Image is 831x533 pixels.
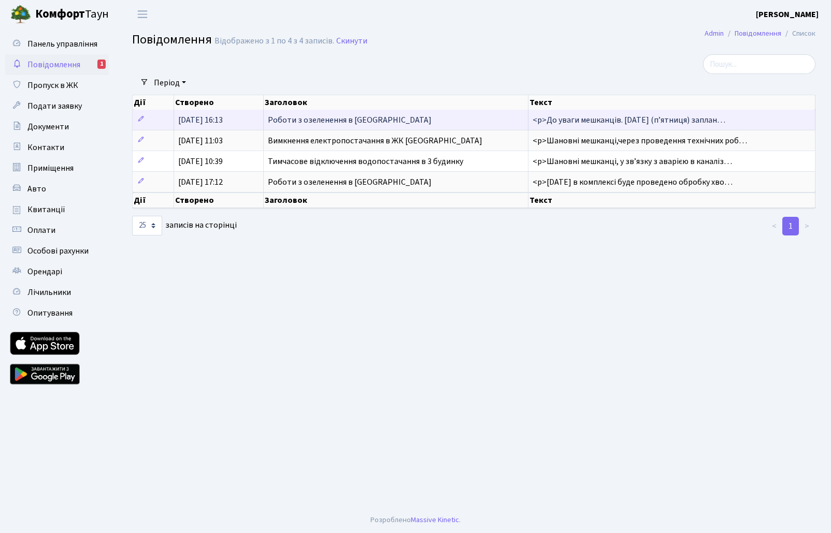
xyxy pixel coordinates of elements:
[35,6,85,22] b: Комфорт
[264,95,528,110] th: Заголовок
[27,287,71,298] span: Лічильники
[5,261,109,282] a: Орендарі
[27,38,97,50] span: Панель управління
[5,241,109,261] a: Особові рахунки
[268,114,432,126] span: Роботи з озеленення в [GEOGRAPHIC_DATA]
[528,193,815,208] th: Текст
[782,217,799,235] a: 1
[533,176,733,188] span: <p>[DATE] в комплексі буде проведено обробку хво…
[5,137,109,158] a: Контакти
[756,9,819,20] b: [PERSON_NAME]
[705,28,724,39] a: Admin
[411,514,459,525] a: Massive Kinetic
[27,245,89,257] span: Особові рахунки
[10,4,31,25] img: logo.png
[5,303,109,323] a: Опитування
[756,8,819,21] a: [PERSON_NAME]
[27,204,65,215] span: Квитанції
[27,121,69,132] span: Документи
[132,216,237,235] label: записів на сторінці
[133,193,174,208] th: Дії
[178,156,223,167] span: [DATE] 10:39
[336,36,367,46] a: Скинути
[5,96,109,116] a: Подати заявку
[27,162,74,174] span: Приміщення
[268,176,432,188] span: Роботи з озеленення в [GEOGRAPHIC_DATA]
[27,142,64,153] span: Контакти
[533,156,732,167] span: <p>Шановні мешканці, у звʼязку з аварією в каналіз…
[5,116,109,137] a: Документи
[5,282,109,303] a: Лічильники
[5,75,109,96] a: Пропуск в ЖК
[5,158,109,179] a: Приміщення
[268,135,482,146] span: Вимкнення електропостачання в ЖК [GEOGRAPHIC_DATA]
[27,59,80,70] span: Повідомлення
[735,28,781,39] a: Повідомлення
[27,266,62,277] span: Орендарі
[5,179,109,199] a: Авто
[27,100,82,112] span: Подати заявку
[703,54,815,74] input: Пошук...
[264,193,528,208] th: Заголовок
[27,183,46,195] span: Авто
[150,74,190,92] a: Період
[130,6,155,23] button: Переключити навігацію
[133,95,174,110] th: Дії
[528,95,815,110] th: Текст
[27,225,55,236] span: Оплати
[5,220,109,241] a: Оплати
[132,216,162,235] select: записів на сторінці
[178,135,223,146] span: [DATE] 11:03
[781,28,815,39] li: Список
[35,6,109,23] span: Таун
[5,199,109,220] a: Квитанції
[174,95,264,110] th: Створено
[178,176,223,188] span: [DATE] 17:12
[5,54,109,75] a: Повідомлення1
[689,23,831,45] nav: breadcrumb
[27,80,78,91] span: Пропуск в ЖК
[5,34,109,54] a: Панель управління
[214,36,334,46] div: Відображено з 1 по 4 з 4 записів.
[533,135,747,146] span: <p>Шановні мешканці,через проведення технічних роб…
[27,307,73,319] span: Опитування
[132,31,212,49] span: Повідомлення
[174,193,264,208] th: Створено
[370,514,461,526] div: Розроблено .
[533,114,725,126] span: <p>До уваги мешканців. [DATE] (пʼятниця) заплан…
[178,114,223,126] span: [DATE] 16:13
[97,60,106,69] div: 1
[268,156,463,167] span: Тимчасове відключення водопостачання в 3 будинку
